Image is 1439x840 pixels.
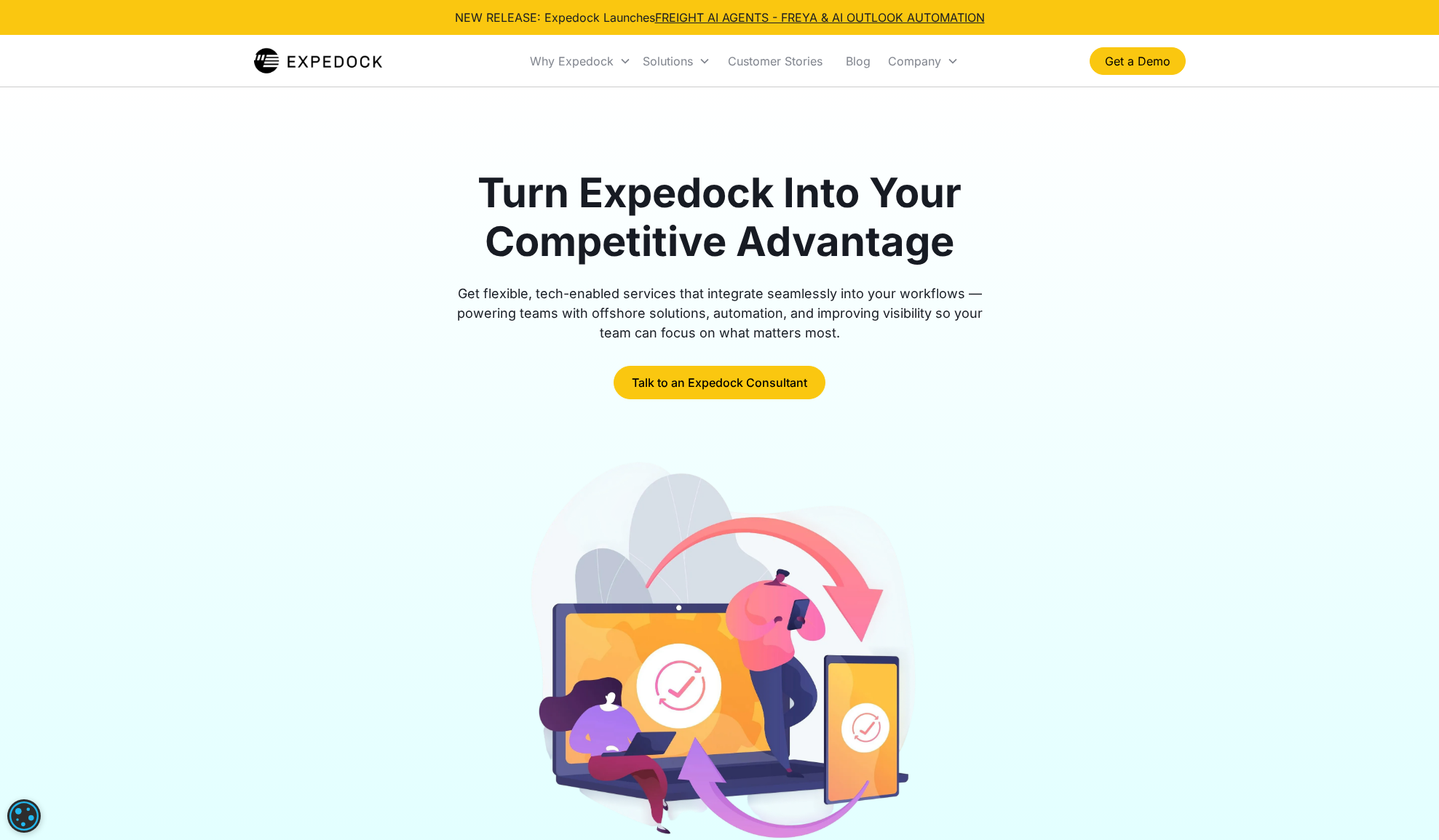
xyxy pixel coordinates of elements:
[1366,770,1439,840] iframe: Chat Widget
[524,36,637,86] div: Why Expedock
[637,36,716,86] div: Solutions
[530,54,614,68] div: Why Expedock
[254,47,383,76] img: Expedock Logo
[614,366,825,399] a: Talk to an Expedock Consultant
[643,54,693,68] div: Solutions
[882,36,964,86] div: Company
[254,47,383,76] a: home
[440,284,999,343] div: Get flexible, tech-enabled services that integrate seamlessly into your workflows — powering team...
[455,9,985,26] div: NEW RELEASE: Expedock Launches
[440,169,999,266] h1: Turn Expedock Into Your Competitive Advantage
[655,10,985,25] a: FREIGHT AI AGENTS - FREYA & AI OUTLOOK AUTOMATION
[1090,47,1186,75] a: Get a Demo
[888,54,941,68] div: Company
[716,36,834,86] a: Customer Stories
[834,36,882,86] a: Blog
